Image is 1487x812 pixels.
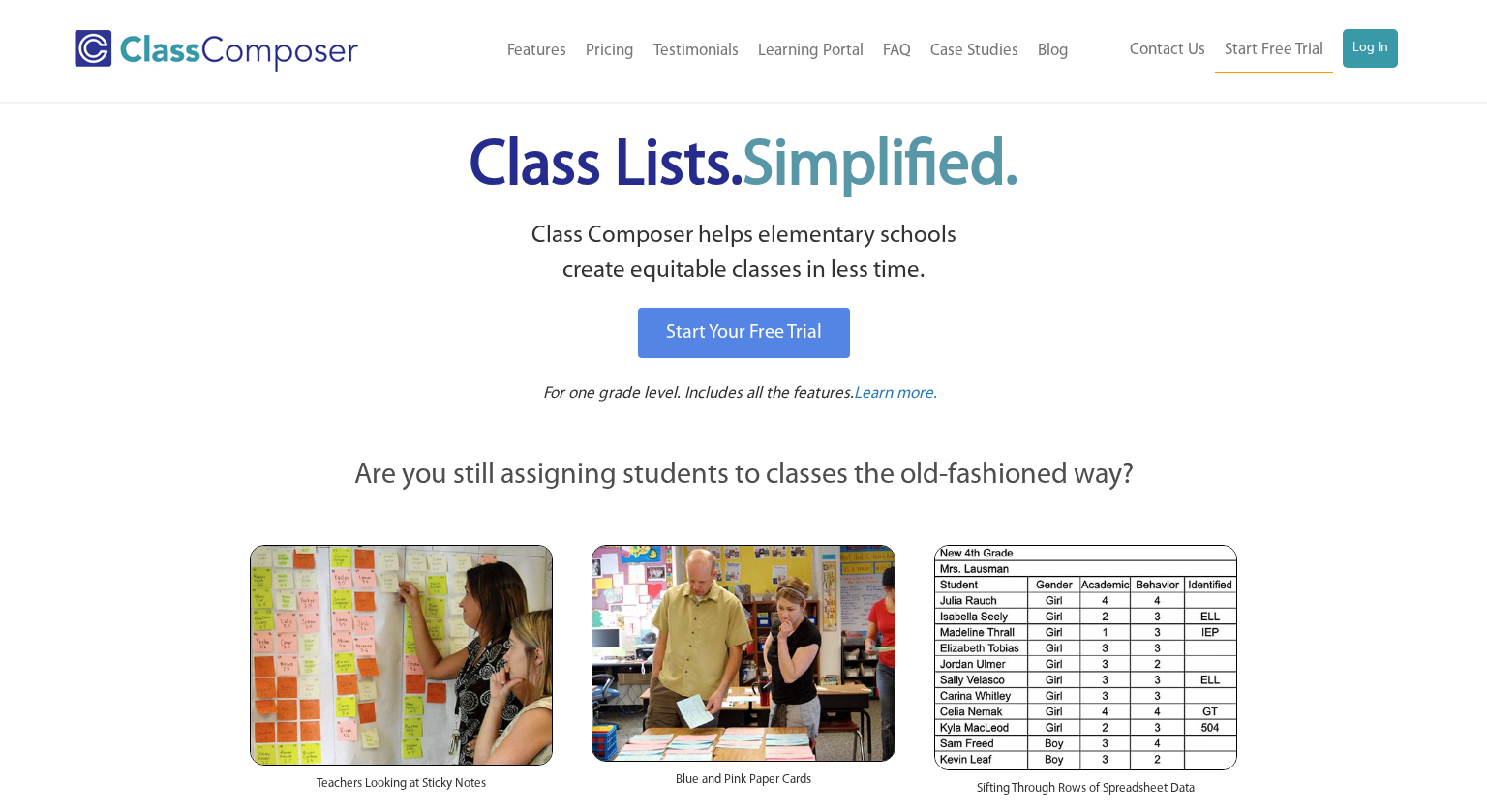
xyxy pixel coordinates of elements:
p: Class Composer helps elementary schools create equitable classes in less time. [247,219,1240,289]
a: Start Free Trial [1215,29,1333,73]
a: Contact Us [1120,29,1215,72]
a: Start Your Free Trial [638,308,850,358]
a: Learn more. [854,382,937,406]
a: Case Studies [921,30,1028,73]
span: Start Your Free Trial [666,323,822,343]
a: Blog [1028,30,1078,73]
a: Pricing [576,30,644,73]
a: Testimonials [644,30,748,73]
nav: Header Menu [423,30,1077,73]
span: Simplified. [743,135,1017,198]
span: Class Lists. [470,135,1017,198]
img: Class Composer [75,30,358,72]
span: For one grade level. Includes all the features. [543,385,854,402]
a: FAQ [873,30,921,73]
img: Teachers Looking at Sticky Notes [250,545,553,766]
a: Learning Portal [748,30,873,73]
span: Learn more. [854,385,937,402]
div: Blue and Pink Paper Cards [592,762,895,808]
img: Spreadsheets [934,545,1237,770]
a: Features [498,30,576,73]
a: Log In [1343,29,1398,68]
div: Teachers Looking at Sticky Notes [250,766,553,812]
p: Are you still assigning students to classes the old-fashioned way? [250,455,1237,497]
nav: Header Menu [1078,29,1399,73]
img: Blue and Pink Paper Cards [592,545,895,761]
